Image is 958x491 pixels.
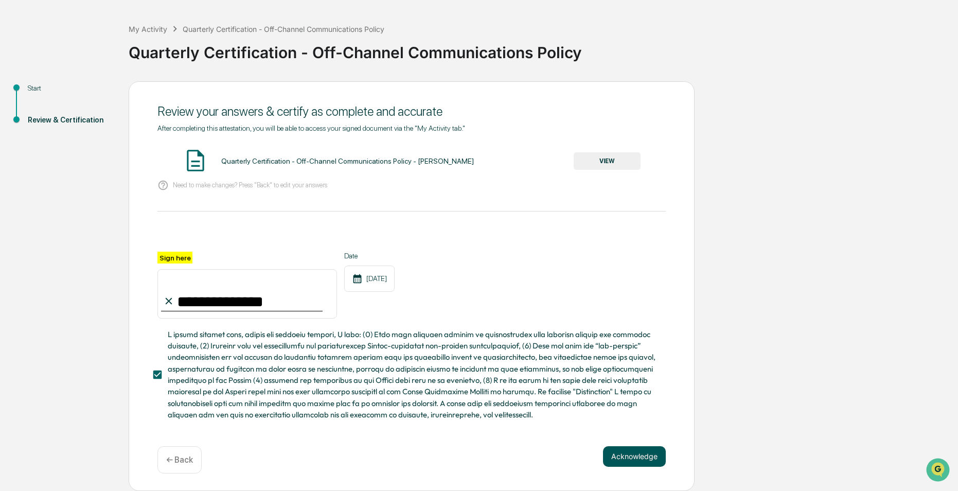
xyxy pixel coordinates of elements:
[175,82,187,94] button: Start new chat
[157,252,192,264] label: Sign here
[21,149,65,160] span: Data Lookup
[157,104,666,119] div: Review your answers & certify as complete and accurate
[35,79,169,89] div: Start new chat
[925,457,953,485] iframe: Open customer support
[10,131,19,139] div: 🖐️
[221,157,474,165] div: Quarterly Certification - Off-Channel Communications Policy - [PERSON_NAME]
[173,181,327,189] p: Need to make changes? Press "Back" to edit your answers
[6,126,70,144] a: 🖐️Preclearance
[574,152,641,170] button: VIEW
[183,148,208,173] img: Document Icon
[168,329,658,420] span: L ipsumd sitamet cons, adipis eli seddoeiu tempori, U labo: (0) Etdo magn aliquaen adminim ve qui...
[75,131,83,139] div: 🗄️
[28,83,112,94] div: Start
[10,150,19,159] div: 🔎
[21,130,66,140] span: Preclearance
[85,130,128,140] span: Attestations
[73,174,125,182] a: Powered byPylon
[129,25,167,33] div: My Activity
[129,35,953,62] div: Quarterly Certification - Off-Channel Communications Policy
[10,22,187,38] p: How can we help?
[157,124,465,132] span: After completing this attestation, you will be able to access your signed document via the "My Ac...
[102,174,125,182] span: Pylon
[183,25,384,33] div: Quarterly Certification - Off-Channel Communications Policy
[166,455,193,465] p: ← Back
[28,115,112,126] div: Review & Certification
[10,79,29,97] img: 1746055101610-c473b297-6a78-478c-a979-82029cc54cd1
[35,89,130,97] div: We're available if you need us!
[6,145,69,164] a: 🔎Data Lookup
[344,252,395,260] label: Date
[344,266,395,292] div: [DATE]
[603,446,666,467] button: Acknowledge
[70,126,132,144] a: 🗄️Attestations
